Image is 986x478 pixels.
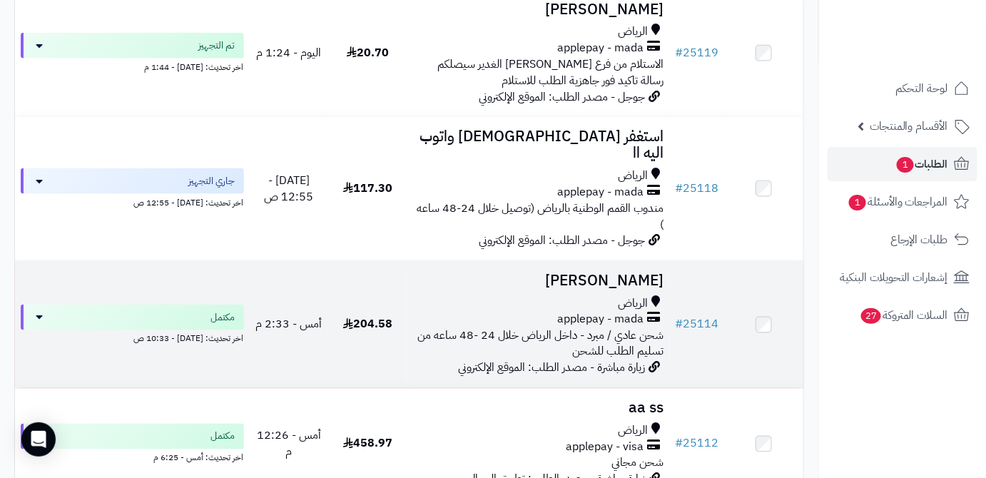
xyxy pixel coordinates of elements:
span: 20.70 [347,44,389,61]
div: Open Intercom Messenger [21,422,56,457]
span: الاستلام من فرع [PERSON_NAME] الغدير سيصلكم رسالة تاكيد فور جاهزية الطلب للاستلام [438,56,664,89]
span: تم التجهيز [199,39,235,53]
span: 117.30 [343,180,392,197]
span: الطلبات [895,154,948,174]
span: جوجل - مصدر الطلب: الموقع الإلكتروني [479,232,646,249]
span: # [676,44,683,61]
span: أمس - 2:33 م [255,316,322,333]
span: 1 [849,195,867,211]
span: 458.97 [343,435,392,452]
span: أمس - 12:26 م [257,427,321,461]
div: اخر تحديث: [DATE] - 1:44 م [21,59,244,73]
a: السلات المتروكة27 [828,298,977,332]
a: #25114 [676,316,719,333]
h3: [PERSON_NAME] [413,273,664,289]
span: جاري التجهيز [189,174,235,188]
span: applepay - mada [558,40,644,56]
span: زيارة مباشرة - مصدر الطلب: الموقع الإلكتروني [459,360,646,377]
a: #25118 [676,180,719,197]
img: logo-2.png [889,30,972,60]
span: الرياض [619,423,649,439]
span: شحن عادي / مبرد - داخل الرياض خلال 24 -48 ساعه من تسليم الطلب للشحن [418,327,664,361]
a: طلبات الإرجاع [828,223,977,257]
span: طلبات الإرجاع [890,230,948,250]
span: applepay - visa [566,439,644,456]
span: السلات المتروكة [860,305,948,325]
span: الرياض [619,168,649,184]
span: إشعارات التحويلات البنكية [840,268,948,288]
span: applepay - mada [558,184,644,200]
span: الرياض [619,295,649,312]
h3: [PERSON_NAME] [413,1,664,18]
span: 27 [860,308,881,325]
a: #25119 [676,44,719,61]
span: # [676,316,683,333]
div: اخر تحديث: [DATE] - 10:33 ص [21,330,244,345]
div: اخر تحديث: [DATE] - 12:55 ص [21,194,244,209]
a: #25112 [676,435,719,452]
h3: استغفر [DEMOGRAPHIC_DATA] واتوب اليه اا [413,128,664,161]
span: الرياض [619,24,649,40]
div: اخر تحديث: أمس - 6:25 م [21,449,244,464]
h3: aa ss [413,400,664,417]
span: # [676,435,683,452]
span: 204.58 [343,316,392,333]
span: اليوم - 1:24 م [256,44,321,61]
span: الأقسام والمنتجات [870,116,948,136]
a: المراجعات والأسئلة1 [828,185,977,219]
span: مندوب القمم الوطنية بالرياض (توصيل خلال 24-48 ساعه ) [417,200,664,233]
span: applepay - mada [558,312,644,328]
a: لوحة التحكم [828,71,977,106]
span: # [676,180,683,197]
span: لوحة التحكم [895,78,948,98]
span: شحن مجاني [612,454,664,472]
span: 1 [897,157,915,173]
span: مكتمل [211,429,235,444]
a: إشعارات التحويلات البنكية [828,260,977,295]
a: الطلبات1 [828,147,977,181]
span: المراجعات والأسئلة [848,192,948,212]
span: جوجل - مصدر الطلب: الموقع الإلكتروني [479,88,646,106]
span: [DATE] - 12:55 ص [264,172,313,205]
span: مكتمل [211,310,235,325]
